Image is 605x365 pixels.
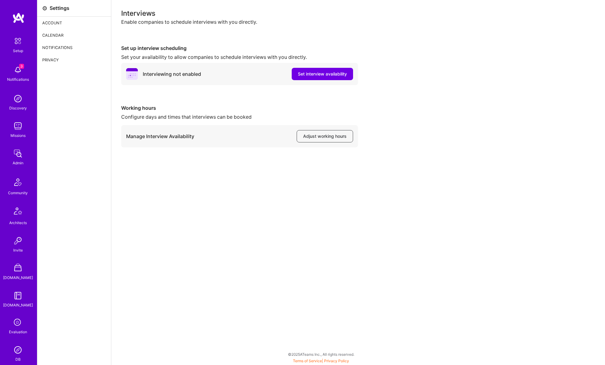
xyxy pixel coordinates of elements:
[121,114,358,120] div: Configure days and times that interviews can be booked
[297,130,353,142] button: Adjust working hours
[37,17,111,29] div: Account
[324,359,349,363] a: Privacy Policy
[121,54,358,60] div: Set your availability to allow companies to schedule interviews with you directly.
[50,5,69,11] div: Settings
[126,133,194,140] div: Manage Interview Availability
[37,41,111,54] div: Notifications
[12,235,24,247] img: Invite
[13,160,23,166] div: Admin
[37,347,605,362] div: © 2025 ATeams Inc., All rights reserved.
[12,64,24,76] img: bell
[121,19,595,25] div: Enable companies to schedule interviews with you directly.
[10,132,26,139] div: Missions
[121,45,358,51] div: Set up interview scheduling
[37,29,111,41] div: Calendar
[9,105,27,111] div: Discovery
[12,12,25,23] img: logo
[10,175,25,190] img: Community
[13,47,23,54] div: Setup
[292,68,353,80] button: Set interview availability
[12,344,24,356] img: Admin Search
[293,359,322,363] a: Terms of Service
[19,64,24,69] span: 3
[12,120,24,132] img: teamwork
[11,35,24,47] img: setup
[12,317,24,329] i: icon SelectionTeam
[13,247,23,253] div: Invite
[9,219,27,226] div: Architects
[3,302,33,308] div: [DOMAIN_NAME]
[121,105,358,111] div: Working hours
[37,54,111,66] div: Privacy
[7,76,29,83] div: Notifications
[9,329,27,335] div: Evaluation
[3,274,33,281] div: [DOMAIN_NAME]
[12,147,24,160] img: admin teamwork
[12,92,24,105] img: discovery
[42,6,47,11] i: icon Settings
[303,133,347,139] span: Adjust working hours
[293,359,349,363] span: |
[143,71,201,77] div: Interviewing not enabled
[12,262,24,274] img: A Store
[12,289,24,302] img: guide book
[298,71,347,77] span: Set interview availability
[15,356,21,363] div: DB
[10,205,25,219] img: Architects
[121,10,595,16] div: Interviews
[126,68,138,80] i: icon PurpleCalendar
[8,190,28,196] div: Community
